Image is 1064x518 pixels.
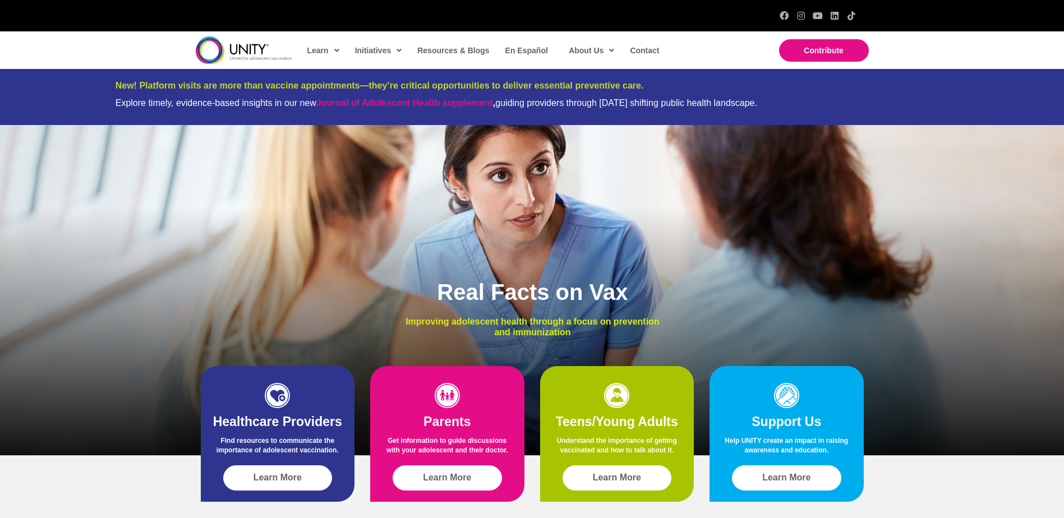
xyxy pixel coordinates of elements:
a: En Español [500,38,552,63]
a: YouTube [813,11,822,20]
span: Learn More [762,473,810,483]
img: icon-HCP-1 [265,383,290,408]
a: Learn More [563,465,672,491]
span: Real Facts on Vax [437,280,628,304]
a: Contact [624,38,664,63]
img: icon-parents-1 [435,383,460,408]
span: Contact [630,46,659,55]
img: icon-teens-1 [604,383,629,408]
a: About Us [563,38,619,63]
p: Improving adolescent health through a focus on prevention and immunization [397,316,668,337]
h2: Teens/Young Adults [551,414,683,431]
a: LinkedIn [830,11,839,20]
a: Learn More [223,465,333,491]
a: Learn More [732,465,841,491]
p: Find resources to communicate the importance of adolescent vaccination. [212,436,344,461]
p: Understand the importance of getting vaccinated and how to talk about it. [551,436,683,461]
a: Facebook [780,11,789,20]
a: Learn More [393,465,502,491]
p: Help UNITY create an impact in raising awareness and education. [721,436,853,461]
p: Get information to guide discussions with your adolescent and their doctor. [381,436,513,461]
span: Learn [307,42,339,59]
h2: Parents [381,414,513,431]
div: Explore timely, evidence-based insights in our new guiding providers through [DATE] shifting publ... [116,98,949,108]
span: Learn More [423,473,471,483]
a: TikTok [847,11,856,20]
span: About Us [569,42,614,59]
a: Journal of Adolescent Health supplement [316,98,493,108]
a: Contribute [779,39,869,62]
span: Resources & Blogs [417,46,489,55]
span: Initiatives [355,42,402,59]
a: Resources & Blogs [412,38,494,63]
h2: Healthcare Providers [212,414,344,431]
img: icon-support-1 [774,383,799,408]
strong: , [316,98,495,108]
span: Learn More [593,473,641,483]
span: Learn More [254,473,302,483]
a: Instagram [796,11,805,20]
span: Contribute [804,46,844,55]
img: unity-logo-dark [196,36,292,64]
span: New! Platform visits are more than vaccine appointments—they’re critical opportunities to deliver... [116,81,644,90]
span: En Español [505,46,548,55]
h2: Support Us [721,414,853,431]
